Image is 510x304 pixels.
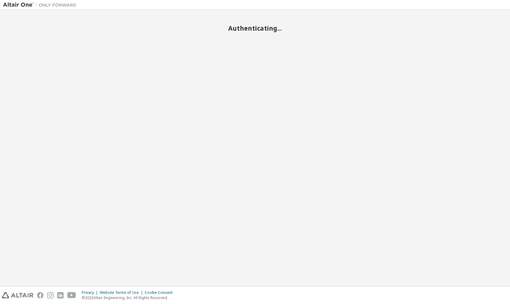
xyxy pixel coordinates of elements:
img: youtube.svg [67,292,76,298]
div: Cookie Consent [145,290,176,295]
p: © 2025 Altair Engineering, Inc. All Rights Reserved. [82,295,176,300]
h2: Authenticating... [3,24,507,32]
img: Altair One [3,2,80,8]
div: Website Terms of Use [100,290,145,295]
img: linkedin.svg [57,292,64,298]
div: Privacy [82,290,100,295]
img: altair_logo.svg [2,292,33,298]
img: facebook.svg [37,292,43,298]
img: instagram.svg [47,292,54,298]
